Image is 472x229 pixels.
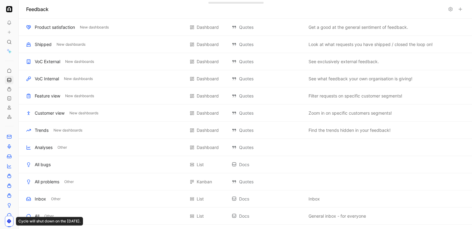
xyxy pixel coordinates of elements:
div: All bugsList DocsView actions [19,156,472,173]
button: Find the trends hidden in your feedback! [307,127,392,134]
div: Dashboard [197,144,219,151]
div: All problemsOtherKanban QuotesView actions [19,173,472,190]
span: Look at what requests you have shipped / closed the loop on! [309,41,433,48]
button: Zoom in on specific customers segments! [307,109,393,117]
span: New dashboards [69,110,98,116]
div: Dashboard [197,109,219,117]
button: Other [63,179,75,185]
div: All [35,212,39,220]
button: Other [43,213,55,219]
div: Shipped [35,41,52,48]
div: Trends [35,127,49,134]
span: Other [44,213,54,219]
span: See what feedback your own organisation is giving! [309,75,412,82]
div: Quotes [232,127,302,134]
h1: Feedback [26,6,49,13]
button: See exclusively external feedback. [307,58,380,65]
button: New dashboards [79,25,110,30]
div: Dashboard [197,41,219,48]
div: Quotes [232,24,302,31]
div: Cycle will shut down on the [DATE]. [16,217,83,226]
span: Inbox [309,195,320,203]
span: Other [51,196,61,202]
div: Dashboard [197,75,219,82]
div: All problems [35,178,59,185]
div: Dashboard [197,24,219,31]
button: New dashboards [64,93,95,99]
div: List [197,212,204,220]
span: New dashboards [80,24,109,30]
span: New dashboards [64,76,93,82]
span: New dashboards [53,127,82,133]
div: Docs [232,195,302,203]
div: Quotes [232,178,302,185]
div: Feature viewNew dashboardsDashboard QuotesFilter requests on specific customer segments!View actions [19,87,472,105]
div: Docs [232,161,302,168]
div: Product satisfactionNew dashboardsDashboard QuotesGet a good at the general sentiment of feedback... [19,19,472,36]
div: List [197,195,204,203]
div: InboxOtherList DocsInboxView actions [19,190,472,208]
span: Filter requests on specific customer segments! [309,92,402,100]
div: Analyses [35,144,53,151]
span: General inbox - for everyone [309,212,366,220]
div: Customer view [35,109,65,117]
div: TrendsNew dashboardsDashboard QuotesFind the trends hidden in your feedback!View actions [19,122,472,139]
button: Ada [5,5,14,13]
span: New dashboards [65,93,94,99]
div: Kanban [197,178,212,185]
div: ShippedNew dashboardsDashboard QuotesLook at what requests you have shipped / closed the loop on!... [19,36,472,53]
button: Other [50,196,62,202]
div: Dashboard [197,127,219,134]
span: See exclusively external feedback. [309,58,379,65]
img: Ada [6,6,12,12]
span: Other [64,179,74,185]
div: Dashboard [197,92,219,100]
div: All bugs [35,161,51,168]
div: Product satisfaction [35,24,75,31]
div: Quotes [232,75,302,82]
div: Quotes [232,92,302,100]
div: VoC ExternalNew dashboardsDashboard QuotesSee exclusively external feedback.View actions [19,53,472,70]
span: New dashboards [65,59,94,65]
button: New dashboards [63,76,94,82]
button: Get a good at the general sentiment of feedback. [307,24,409,31]
button: Filter requests on specific customer segments! [307,92,403,100]
div: Docs [232,212,302,220]
div: Inbox [35,195,46,203]
div: Dashboard [197,58,219,65]
button: New dashboards [64,59,95,64]
button: New dashboards [55,42,87,47]
div: Quotes [232,109,302,117]
div: AnalysesOtherDashboard QuotesView actions [19,139,472,156]
div: Quotes [232,58,302,65]
button: General inbox - for everyone [307,212,367,220]
div: Feature view [35,92,60,100]
div: Quotes [232,41,302,48]
span: Find the trends hidden in your feedback! [309,127,391,134]
div: AllOtherList DocsGeneral inbox - for everyoneView actions [19,208,472,225]
div: Quotes [232,144,302,151]
button: Inbox [307,195,321,203]
span: Other [57,144,67,151]
span: Zoom in on specific customers segments! [309,109,392,117]
div: Customer viewNew dashboardsDashboard QuotesZoom in on specific customers segments!View actions [19,105,472,122]
button: New dashboards [52,128,84,133]
div: List [197,161,204,168]
div: VoC InternalNew dashboardsDashboard QuotesSee what feedback your own organisation is giving!View ... [19,70,472,87]
span: New dashboards [57,41,85,48]
button: Look at what requests you have shipped / closed the loop on! [307,41,434,48]
button: Other [56,145,68,150]
span: Get a good at the general sentiment of feedback. [309,24,408,31]
button: See what feedback your own organisation is giving! [307,75,414,82]
button: New dashboards [68,110,100,116]
div: VoC Internal [35,75,59,82]
div: VoC External [35,58,60,65]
